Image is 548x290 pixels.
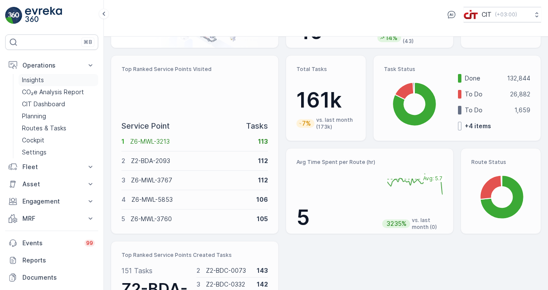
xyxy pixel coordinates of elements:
[5,234,98,252] a: Events99
[22,112,46,120] p: Planning
[22,197,81,206] p: Engagement
[495,11,517,18] p: ( +03:00 )
[5,210,98,227] button: MRF
[131,195,251,204] p: Z6-MWL-5853
[121,157,125,165] p: 2
[258,157,268,165] p: 112
[384,66,530,73] p: Task Status
[257,266,268,275] p: 143
[131,215,251,223] p: Z6-MWL-3760
[5,176,98,193] button: Asset
[19,110,98,122] a: Planning
[19,134,98,146] a: Cockpit
[121,176,125,185] p: 3
[22,124,66,133] p: Routes & Tasks
[5,158,98,176] button: Fleet
[22,163,81,171] p: Fleet
[465,90,504,99] p: To Do
[507,74,530,83] p: 132,844
[5,269,98,286] a: Documents
[206,266,251,275] p: Z2-BDC-0073
[131,157,252,165] p: Z2-BDA-2093
[256,195,268,204] p: 106
[316,117,355,130] p: vs. last month (173k)
[464,10,478,19] img: cit-logo_pOk6rL0.png
[5,193,98,210] button: Engagement
[19,86,98,98] a: CO₂e Analysis Report
[86,240,93,247] p: 99
[296,66,355,73] p: Total Tasks
[296,205,375,231] p: 5
[386,219,408,228] p: 3235%
[465,122,491,130] p: + 4 items
[22,61,81,70] p: Operations
[121,252,268,259] p: Top Ranked Service Points Created Tasks
[514,106,530,114] p: 1,659
[22,180,81,188] p: Asset
[121,215,125,223] p: 5
[5,7,22,24] img: logo
[22,100,65,108] p: CIT Dashboard
[121,195,126,204] p: 4
[19,146,98,158] a: Settings
[412,217,447,231] p: vs. last month (0)
[196,280,200,289] p: 3
[19,74,98,86] a: Insights
[19,122,98,134] a: Routes & Tasks
[246,120,268,132] p: Tasks
[465,106,509,114] p: To Do
[482,10,492,19] p: CIT
[19,98,98,110] a: CIT Dashboard
[130,137,252,146] p: Z6-MWL-3213
[121,66,268,73] p: Top Ranked Service Points Visited
[296,87,355,113] p: 161k
[84,39,92,46] p: ⌘B
[121,265,153,276] p: 151 Tasks
[464,7,541,22] button: CIT(+03:00)
[258,137,268,146] p: 113
[257,280,268,289] p: 142
[22,214,81,223] p: MRF
[22,76,44,84] p: Insights
[121,137,125,146] p: 1
[121,120,170,132] p: Service Point
[22,88,84,96] p: CO₂e Analysis Report
[471,159,530,166] p: Route Status
[25,7,62,24] img: logo_light-DOdMpM7g.png
[131,176,252,185] p: Z6-MWL-3767
[403,31,446,45] p: vs. last month (43)
[5,57,98,74] button: Operations
[258,176,268,185] p: 112
[22,148,47,157] p: Settings
[5,252,98,269] a: Reports
[22,256,95,265] p: Reports
[465,74,501,83] p: Done
[385,34,399,42] p: 14%
[22,273,95,282] p: Documents
[296,159,375,166] p: Avg Time Spent per Route (hr)
[301,119,312,128] p: 7%
[22,136,44,145] p: Cockpit
[196,266,200,275] p: 2
[257,215,268,223] p: 105
[22,239,79,247] p: Events
[206,280,251,289] p: Z2-BDC-0332
[510,90,530,99] p: 26,882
